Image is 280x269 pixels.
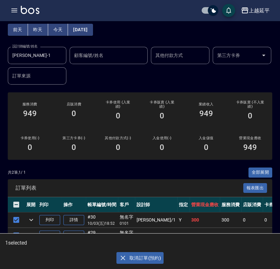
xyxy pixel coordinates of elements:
[48,24,68,36] button: 今天
[177,212,190,228] td: Y
[16,102,44,106] h3: 服務消費
[177,197,190,212] th: 指定
[8,24,28,36] button: 前天
[135,197,177,212] th: 設計師
[135,228,177,243] td: [PERSON_NAME] /1
[241,228,263,243] td: 0
[68,24,93,36] button: [DATE]
[243,143,257,152] h3: 949
[12,44,38,49] label: 設計師編號/姓名
[243,184,267,191] a: 報表匯出
[190,228,220,243] td: 649
[204,143,208,152] h3: 0
[25,197,38,212] th: 展開
[192,102,220,106] h2: 業績收入
[60,102,88,106] h2: 店販消費
[104,100,132,109] h2: 卡券使用 (入業績)
[104,136,132,140] h2: 其他付款方式(-)
[86,212,118,228] td: #30
[192,136,220,140] h2: 入金儲值
[16,136,44,140] h2: 卡券使用(-)
[72,109,76,118] h3: 0
[243,183,267,193] button: 報表匯出
[236,100,265,109] h2: 卡券販賣 (不入業績)
[26,231,36,240] button: expand row
[259,50,269,61] button: Open
[120,221,133,226] p: 0101
[249,7,270,15] div: 上越延平
[160,143,164,152] h3: 0
[199,109,213,118] h3: 949
[39,215,60,225] button: 列印
[63,231,84,241] a: 詳情
[87,221,116,226] p: 10/03 (五) 18:52
[86,228,118,243] td: #29
[118,197,135,212] th: 客戶
[23,109,37,118] h3: 949
[241,197,263,212] th: 店販消費
[62,197,86,212] th: 操作
[248,168,273,178] button: 全部展開
[222,4,235,17] button: save
[177,228,190,243] td: Y
[236,136,265,140] h2: 營業現金應收
[120,229,133,236] div: 無名字
[38,197,62,212] th: 列印
[5,239,27,247] h6: 1 selected
[28,143,32,152] h3: 0
[116,252,164,264] button: 取消訂單(預約)
[160,111,164,120] h3: 0
[241,212,263,228] td: 0
[248,111,252,120] h3: 0
[8,169,26,175] p: 共 2 筆, 1 / 1
[116,143,120,152] h3: 0
[220,197,241,212] th: 服務消費
[148,136,177,140] h2: 入金使用(-)
[16,185,243,191] span: 訂單列表
[190,197,220,212] th: 營業現金應收
[120,214,133,221] div: 無名字
[238,4,272,17] button: 上越延平
[135,212,177,228] td: [PERSON_NAME] /1
[220,228,241,243] td: 649
[60,136,88,140] h2: 第三方卡券(-)
[39,231,60,241] button: 列印
[28,24,48,36] button: 昨天
[148,100,177,109] h2: 卡券販賣 (入業績)
[116,111,120,120] h3: 0
[220,212,241,228] td: 300
[72,143,76,152] h3: 0
[86,197,118,212] th: 帳單編號/時間
[26,215,36,225] button: expand row
[21,6,39,14] img: Logo
[63,215,84,225] a: 詳情
[190,212,220,228] td: 300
